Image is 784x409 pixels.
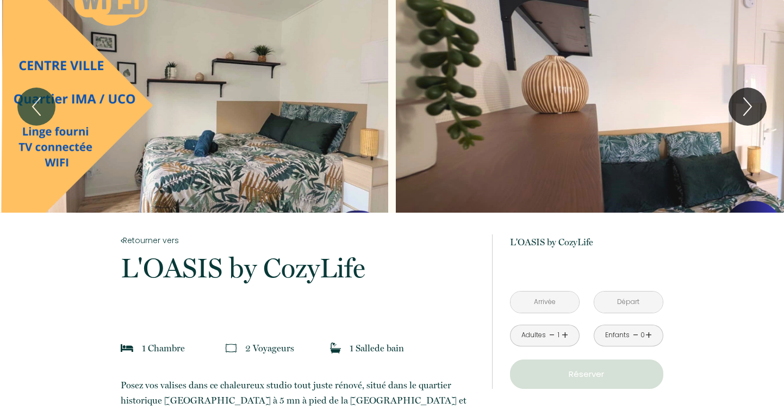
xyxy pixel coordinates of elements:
img: guests [226,343,237,354]
span: s [290,343,294,354]
div: Adultes [521,330,546,340]
div: Enfants [605,330,630,340]
a: - [633,327,639,344]
div: 0 [640,330,645,340]
p: 2 Voyageur [245,340,294,356]
button: Réserver [510,360,663,389]
button: Next [729,88,767,126]
p: L'OASIS by CozyLife [121,255,477,282]
a: - [549,327,555,344]
a: + [645,327,652,344]
p: 1 Salle de bain [350,340,404,356]
a: Retourner vers [121,234,477,246]
p: L'OASIS by CozyLife [510,234,663,250]
a: + [562,327,568,344]
div: 1 [556,330,561,340]
input: Arrivée [511,292,579,313]
input: Départ [594,292,663,313]
p: 1 Chambre [142,340,185,356]
p: Réserver [514,368,659,381]
button: Previous [17,88,55,126]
